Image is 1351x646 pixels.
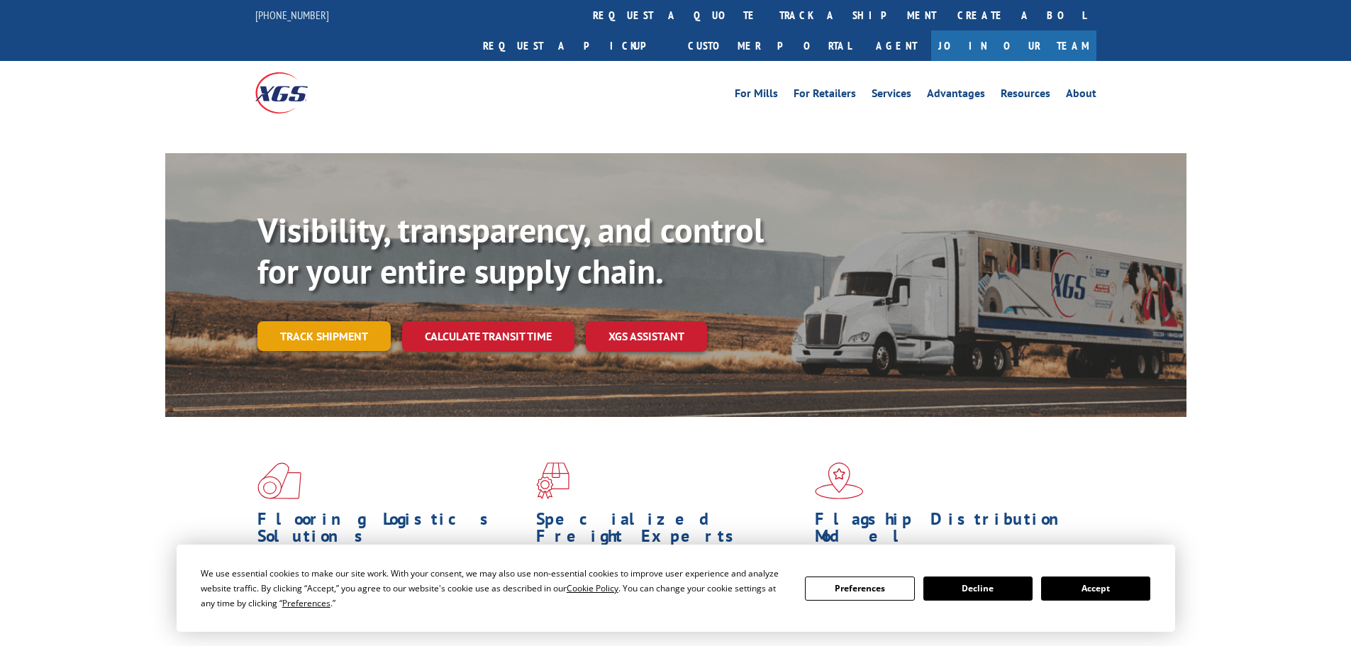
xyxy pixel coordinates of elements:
[1041,577,1150,601] button: Accept
[815,511,1083,552] h1: Flagship Distribution Model
[872,88,911,104] a: Services
[794,88,856,104] a: For Retailers
[931,30,1096,61] a: Join Our Team
[567,582,618,594] span: Cookie Policy
[586,321,707,352] a: XGS ASSISTANT
[1001,88,1050,104] a: Resources
[257,511,526,552] h1: Flooring Logistics Solutions
[201,566,788,611] div: We use essential cookies to make our site work. With your consent, we may also use non-essential ...
[536,511,804,552] h1: Specialized Freight Experts
[1066,88,1096,104] a: About
[257,462,301,499] img: xgs-icon-total-supply-chain-intelligence-red
[862,30,931,61] a: Agent
[257,321,391,351] a: Track shipment
[923,577,1033,601] button: Decline
[927,88,985,104] a: Advantages
[735,88,778,104] a: For Mills
[255,8,329,22] a: [PHONE_NUMBER]
[177,545,1175,632] div: Cookie Consent Prompt
[536,462,569,499] img: xgs-icon-focused-on-flooring-red
[472,30,677,61] a: Request a pickup
[815,462,864,499] img: xgs-icon-flagship-distribution-model-red
[402,321,574,352] a: Calculate transit time
[257,208,764,293] b: Visibility, transparency, and control for your entire supply chain.
[282,597,330,609] span: Preferences
[805,577,914,601] button: Preferences
[677,30,862,61] a: Customer Portal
